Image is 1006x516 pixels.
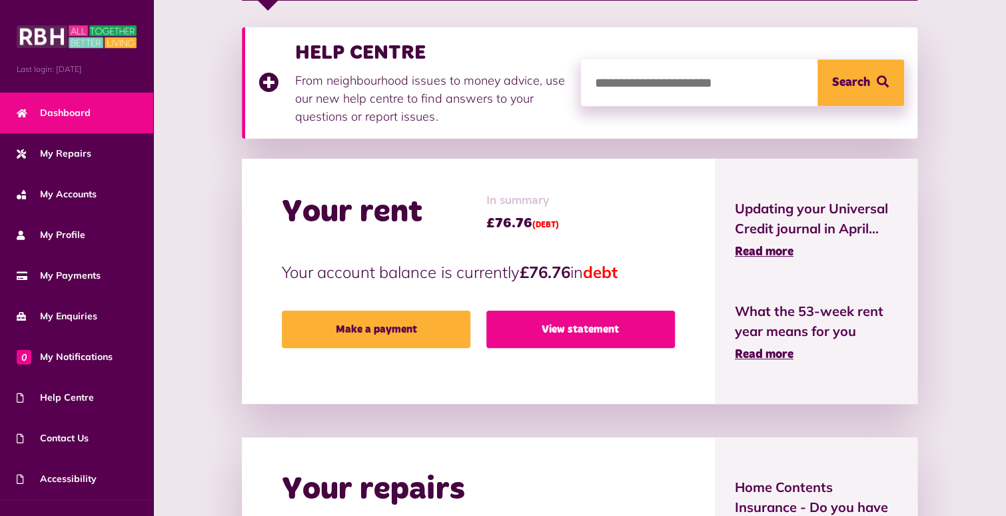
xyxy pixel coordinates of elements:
span: (DEBT) [532,221,558,229]
span: Accessibility [17,472,97,486]
span: My Repairs [17,147,91,161]
p: From neighbourhood issues to money advice, use our new help centre to find answers to your questi... [295,71,568,125]
img: MyRBH [17,23,137,50]
p: Your account balance is currently in [282,260,674,284]
h2: Your rent [282,193,422,232]
span: My Profile [17,228,85,242]
button: Search [817,59,904,106]
span: Read more [735,246,793,258]
span: What the 53-week rent year means for you [735,301,897,341]
span: Read more [735,349,793,361]
a: What the 53-week rent year means for you Read more [735,301,897,364]
span: My Payments [17,269,101,283]
a: Make a payment [282,311,470,348]
span: £76.76 [486,213,558,233]
span: debt [582,262,617,282]
span: 0 [17,349,31,364]
span: My Accounts [17,187,97,201]
span: Last login: [DATE] [17,63,137,75]
a: View statement [486,311,675,348]
span: Search [832,59,870,106]
h3: HELP CENTRE [295,41,568,65]
span: Dashboard [17,106,91,120]
span: Help Centre [17,391,94,405]
span: My Notifications [17,350,113,364]
h2: Your repairs [282,471,464,509]
a: Updating your Universal Credit journal in April... Read more [735,199,897,261]
span: Contact Us [17,431,89,445]
span: Updating your Universal Credit journal in April... [735,199,897,239]
span: My Enquiries [17,309,97,323]
span: In summary [486,192,558,210]
strong: £76.76 [519,262,570,282]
